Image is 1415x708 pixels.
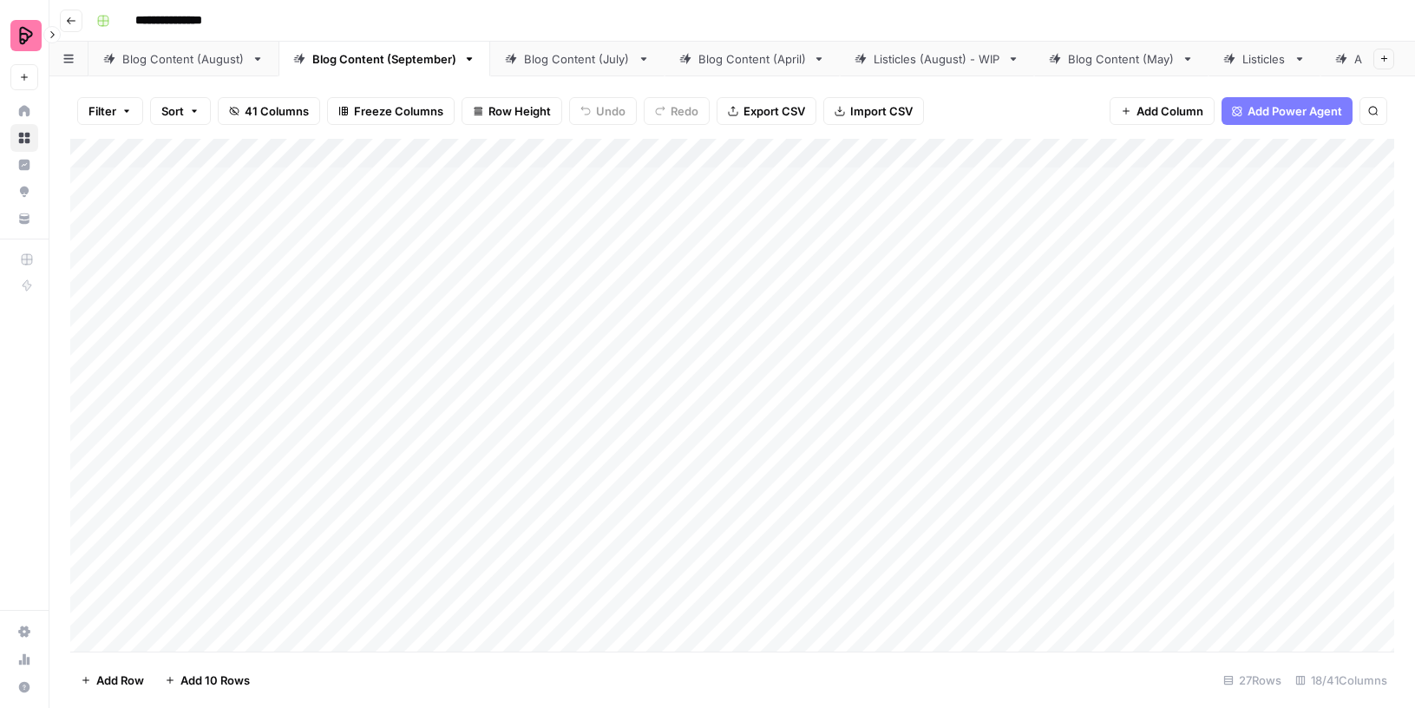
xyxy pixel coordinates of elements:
[10,618,38,646] a: Settings
[96,672,144,689] span: Add Row
[874,50,1000,68] div: Listicles (August) - WIP
[10,178,38,206] a: Opportunities
[1216,666,1288,694] div: 27 Rows
[122,50,245,68] div: Blog Content (August)
[150,97,211,125] button: Sort
[10,124,38,152] a: Browse
[10,673,38,701] button: Help + Support
[77,97,143,125] button: Filter
[823,97,924,125] button: Import CSV
[10,14,38,57] button: Workspace: Preply
[354,102,443,120] span: Freeze Columns
[1242,50,1287,68] div: Listicles
[10,20,42,51] img: Preply Logo
[88,42,278,76] a: Blog Content (August)
[1034,42,1209,76] a: Blog Content (May)
[840,42,1034,76] a: Listicles (August) - WIP
[1288,666,1394,694] div: 18/41 Columns
[462,97,562,125] button: Row Height
[1137,102,1203,120] span: Add Column
[10,151,38,179] a: Insights
[312,50,456,68] div: Blog Content (September)
[488,102,551,120] span: Row Height
[10,97,38,125] a: Home
[524,50,631,68] div: Blog Content (July)
[671,102,698,120] span: Redo
[70,666,154,694] button: Add Row
[698,50,806,68] div: Blog Content (April)
[218,97,320,125] button: 41 Columns
[88,102,116,120] span: Filter
[1209,42,1320,76] a: Listicles
[490,42,665,76] a: Blog Content (July)
[1110,97,1215,125] button: Add Column
[10,205,38,233] a: Your Data
[665,42,840,76] a: Blog Content (April)
[180,672,250,689] span: Add 10 Rows
[744,102,805,120] span: Export CSV
[569,97,637,125] button: Undo
[161,102,184,120] span: Sort
[1068,50,1175,68] div: Blog Content (May)
[644,97,710,125] button: Redo
[154,666,260,694] button: Add 10 Rows
[245,102,309,120] span: 41 Columns
[1248,102,1342,120] span: Add Power Agent
[850,102,913,120] span: Import CSV
[327,97,455,125] button: Freeze Columns
[1222,97,1353,125] button: Add Power Agent
[10,646,38,673] a: Usage
[278,42,490,76] a: Blog Content (September)
[596,102,626,120] span: Undo
[717,97,816,125] button: Export CSV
